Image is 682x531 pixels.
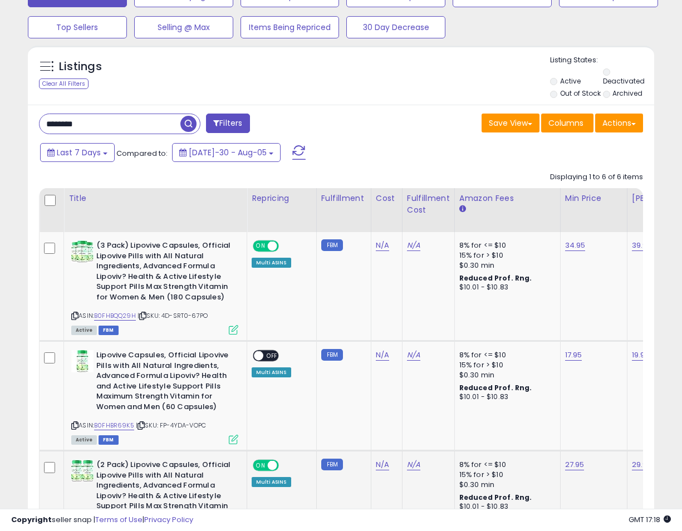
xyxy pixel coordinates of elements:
small: FBM [321,349,343,361]
button: Actions [595,114,643,132]
div: Multi ASINS [252,367,291,377]
small: FBM [321,239,343,251]
a: N/A [407,350,420,361]
div: $0.30 min [459,260,552,271]
b: Reduced Prof. Rng. [459,383,532,392]
img: 51S1L4VlIPL._SL40_.jpg [71,240,94,263]
span: ON [254,461,268,470]
label: Archived [612,88,642,98]
div: ASIN: [71,240,238,333]
span: Columns [548,117,583,129]
a: Privacy Policy [144,514,193,525]
a: B0FHBQQ29H [94,311,136,321]
a: 17.95 [565,350,582,361]
button: Last 7 Days [40,143,115,162]
button: Selling @ Max [134,16,233,38]
small: Amazon Fees. [459,204,466,214]
a: N/A [376,350,389,361]
button: Filters [206,114,249,133]
span: | SKU: FP-4YDA-VOPC [136,421,206,430]
small: FBM [321,459,343,470]
label: Out of Stock [560,88,601,98]
a: B0FHBR69K5 [94,421,134,430]
span: Compared to: [116,148,168,159]
div: Clear All Filters [39,78,89,89]
div: Multi ASINS [252,477,291,487]
a: 34.95 [565,240,586,251]
label: Active [560,76,581,86]
div: Multi ASINS [252,258,291,268]
img: 51buDqqbPsL._SL40_.jpg [71,460,94,482]
div: Title [68,193,242,204]
button: Items Being Repriced [241,16,340,38]
a: N/A [407,459,420,470]
div: Fulfillment [321,193,366,204]
a: 29.95 [632,459,652,470]
label: Deactivated [603,76,645,86]
span: OFF [277,461,295,470]
button: Top Sellers [28,16,127,38]
a: N/A [376,459,389,470]
span: FBM [99,435,119,445]
span: All listings currently available for purchase on Amazon [71,435,97,445]
img: 41TxRW8KZaL._SL40_.jpg [71,350,94,372]
div: 15% for > $10 [459,250,552,260]
div: Repricing [252,193,312,204]
div: $10.01 - $10.83 [459,283,552,292]
div: $0.30 min [459,480,552,490]
div: 8% for <= $10 [459,350,552,360]
a: Terms of Use [95,514,143,525]
button: 30 Day Decrease [346,16,445,38]
div: Cost [376,193,398,204]
a: N/A [407,240,420,251]
div: ASIN: [71,350,238,443]
a: 27.95 [565,459,585,470]
span: FBM [99,326,119,335]
div: Fulfillment Cost [407,193,450,216]
a: 39.95 [632,240,652,251]
b: (2 Pack) Lipovive Capsules, Official Lipovive Pills with All Natural Ingredients, Advanced Formul... [96,460,232,524]
b: Lipovive Capsules, Official Lipovive Pills with All Natural Ingredients, Advanced Formula Lipoviv... [96,350,232,415]
span: OFF [263,351,281,361]
div: $0.30 min [459,370,552,380]
a: N/A [376,240,389,251]
span: OFF [277,242,295,251]
div: Amazon Fees [459,193,556,204]
a: 19.95 [632,350,650,361]
span: ON [254,242,268,251]
span: 2025-08-13 17:18 GMT [629,514,671,525]
button: [DATE]-30 - Aug-05 [172,143,281,162]
span: | SKU: 4D-SRT0-67PO [138,311,208,320]
b: (3 Pack) Lipovive Capsules, Official Lipovive Pills with All Natural Ingredients, Advanced Formul... [96,240,232,305]
h5: Listings [59,59,102,75]
span: Last 7 Days [57,147,101,158]
span: All listings currently available for purchase on Amazon [71,326,97,335]
div: Displaying 1 to 6 of 6 items [550,172,643,183]
b: Reduced Prof. Rng. [459,493,532,502]
span: [DATE]-30 - Aug-05 [189,147,267,158]
div: 15% for > $10 [459,360,552,370]
div: Min Price [565,193,622,204]
button: Save View [482,114,539,132]
div: 8% for <= $10 [459,240,552,250]
b: Reduced Prof. Rng. [459,273,532,283]
strong: Copyright [11,514,52,525]
p: Listing States: [550,55,654,66]
div: seller snap | | [11,515,193,525]
div: 15% for > $10 [459,470,552,480]
div: $10.01 - $10.83 [459,392,552,402]
div: 8% for <= $10 [459,460,552,470]
button: Columns [541,114,593,132]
